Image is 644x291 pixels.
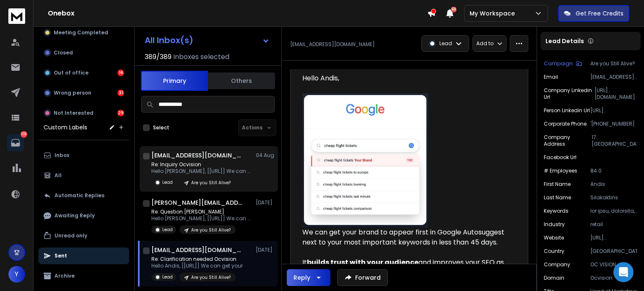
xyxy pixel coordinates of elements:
[151,256,243,263] p: Re: Clarification needed Ocvision
[595,87,637,100] p: [URL][DOMAIN_NAME]
[256,152,275,159] p: 04 Aug
[39,268,129,284] button: Archive
[451,7,457,13] span: 50
[544,107,590,114] p: Person Linkedin Url
[544,221,565,228] p: Industry
[544,208,569,214] p: Keywords
[544,194,571,201] p: Last Name
[141,71,208,91] button: Primary
[54,49,73,56] p: Closed
[302,73,509,83] div: Hello Andis,
[544,60,582,67] button: Campaign
[590,261,637,268] p: OC VISION
[191,180,231,186] p: Are you Still Alive?
[590,208,637,214] p: lor ipsu, dolorsita, consec, adipisc elitse, doeius temp, incididuntut la etdolor, magnaaliqu, en...
[544,154,576,161] p: Facebook Url
[544,261,570,268] p: Company
[302,258,509,288] div: It and improves your SEO as well as ranking in and
[544,181,571,188] p: First Name
[7,134,24,151] a: 119
[55,252,67,259] p: Sent
[39,147,129,164] button: Inbox
[55,273,75,279] p: Archive
[151,151,244,160] h1: [EMAIL_ADDRESS][DOMAIN_NAME]
[138,32,276,49] button: All Inbox(s)
[191,227,231,233] p: Are you Still Alive?
[544,275,564,281] p: Domain
[544,167,577,174] p: # Employees
[590,275,637,281] p: Ocvision
[590,60,637,67] p: Are you Still Alive?
[55,152,69,159] p: Inbox
[544,134,592,147] p: Company Address
[54,110,93,116] p: Not Interested
[439,40,452,47] p: Lead
[55,192,104,199] p: Automatic Replies
[21,131,27,138] p: 119
[151,263,243,269] p: Hello Andis, [[URL]] We can get your
[162,179,173,185] p: Lead
[54,70,88,76] p: Out of office
[151,161,252,168] p: Re: Inquiry Ocvision
[39,85,129,101] button: Wrong person31
[590,181,637,188] p: Andis
[592,134,637,147] p: 17 [GEOGRAPHIC_DATA], [GEOGRAPHIC_DATA], [GEOGRAPHIC_DATA], [GEOGRAPHIC_DATA], 1050
[287,269,330,286] button: Reply
[39,167,129,184] button: All
[173,52,229,62] h3: Inboxes selected
[590,167,637,174] p: 84.0
[162,274,173,280] p: Lead
[39,187,129,204] button: Automatic Replies
[151,209,252,215] p: Re: Question [PERSON_NAME]
[307,258,418,267] strong: builds trust with your audience
[48,8,427,18] h1: Onebox
[290,41,375,48] p: [EMAIL_ADDRESS][DOMAIN_NAME]
[44,123,87,131] h3: Custom Labels
[39,44,129,61] button: Closed
[293,273,310,282] div: Reply
[8,266,25,283] button: Y
[544,74,558,80] p: Email
[191,274,231,281] p: Are you Still Alive?
[8,8,25,24] img: logo
[153,124,169,131] label: Select
[590,121,637,127] p: '[PHONE_NUMBER]
[256,199,275,206] p: [DATE]
[151,198,244,207] h1: [PERSON_NAME][EMAIL_ADDRESS][DOMAIN_NAME]
[590,194,637,201] p: Silakaktins
[544,121,587,127] p: Corporate Phone
[544,248,564,255] p: Country
[544,87,595,100] p: Company Linkedin Url
[39,247,129,264] button: Sent
[39,105,129,121] button: Not Interested29
[55,212,95,219] p: Awaiting Reply
[117,90,124,96] div: 31
[558,5,629,22] button: Get Free Credits
[55,232,87,239] p: Unread only
[590,221,637,228] p: retail
[151,246,244,254] h1: [EMAIL_ADDRESS][DOMAIN_NAME]
[613,262,634,282] div: Open Intercom Messenger
[544,60,573,67] p: Campaign
[302,227,509,258] div: We can get your brand to appear first in Google Autosuggest next to your most important keywords ...
[39,207,129,224] button: Awaiting Reply
[39,24,129,41] button: Meeting Completed
[590,248,637,255] p: [GEOGRAPHIC_DATA]
[145,36,193,44] h1: All Inbox(s)
[117,70,124,76] div: 16
[117,110,124,116] div: 29
[208,72,275,90] button: Others
[54,29,108,36] p: Meeting Completed
[145,52,171,62] span: 389 / 389
[590,107,637,114] p: [URL][DOMAIN_NAME]
[476,40,493,47] p: Add to
[39,64,129,81] button: Out of office16
[545,37,584,45] p: Lead Details
[576,9,623,18] p: Get Free Credits
[470,9,518,18] p: My Workspace
[544,234,564,241] p: Website
[54,90,91,96] p: Wrong person
[55,172,62,179] p: All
